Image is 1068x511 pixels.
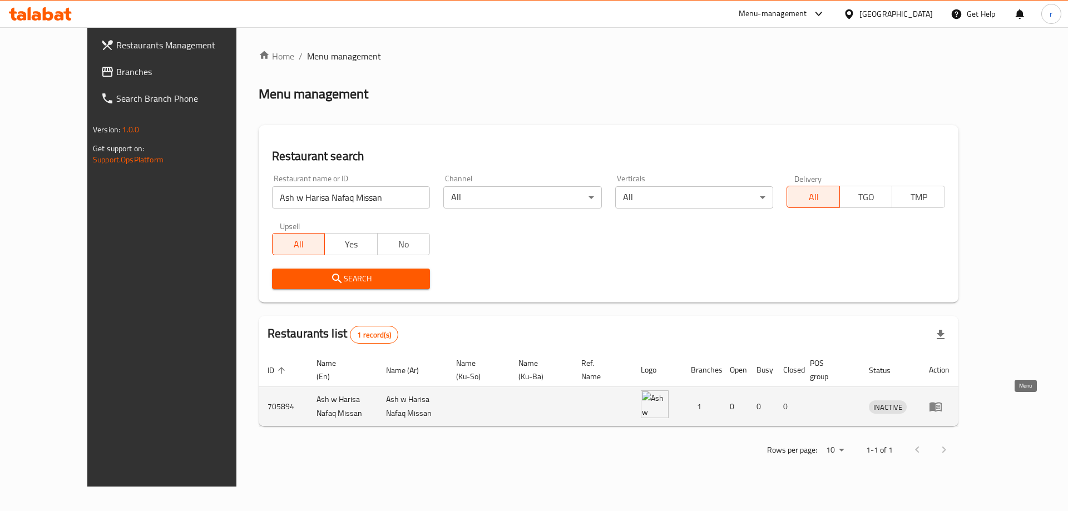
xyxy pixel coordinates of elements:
[927,321,954,348] div: Export file
[869,364,905,377] span: Status
[259,387,308,426] td: 705894
[259,353,958,426] table: enhanced table
[92,58,266,85] a: Branches
[632,353,682,387] th: Logo
[93,141,144,156] span: Get support on:
[866,443,893,457] p: 1-1 of 1
[377,233,431,255] button: No
[443,186,602,209] div: All
[1050,8,1052,20] span: r
[721,387,748,426] td: 0
[277,236,321,252] span: All
[748,353,774,387] th: Busy
[350,326,398,344] div: Total records count
[810,356,847,383] span: POS group
[739,7,807,21] div: Menu-management
[581,356,619,383] span: Ref. Name
[787,186,840,208] button: All
[377,387,447,426] td: Ash w Harisa Nafaq Missan
[92,85,266,112] a: Search Branch Phone
[272,186,431,209] input: Search for restaurant name or ID..
[259,49,958,63] nav: breadcrumb
[892,186,945,208] button: TMP
[767,443,817,457] p: Rows per page:
[307,49,381,63] span: Menu management
[259,85,368,103] h2: Menu management
[116,65,257,78] span: Branches
[308,387,378,426] td: Ash w Harisa Nafaq Missan
[682,387,721,426] td: 1
[897,189,941,205] span: TMP
[859,8,933,20] div: [GEOGRAPHIC_DATA]
[272,233,325,255] button: All
[116,92,257,105] span: Search Branch Phone
[93,122,120,137] span: Version:
[329,236,373,252] span: Yes
[456,356,496,383] span: Name (Ku-So)
[272,269,431,289] button: Search
[839,186,893,208] button: TGO
[122,122,139,137] span: 1.0.0
[518,356,559,383] span: Name (Ku-Ba)
[280,222,300,230] label: Upsell
[386,364,433,377] span: Name (Ar)
[682,353,721,387] th: Branches
[317,356,364,383] span: Name (En)
[324,233,378,255] button: Yes
[794,175,822,182] label: Delivery
[272,148,945,165] h2: Restaurant search
[268,364,289,377] span: ID
[844,189,888,205] span: TGO
[748,387,774,426] td: 0
[116,38,257,52] span: Restaurants Management
[920,353,958,387] th: Action
[869,401,907,414] span: INACTIVE
[93,152,164,167] a: Support.OpsPlatform
[615,186,774,209] div: All
[92,32,266,58] a: Restaurants Management
[721,353,748,387] th: Open
[382,236,426,252] span: No
[281,272,422,286] span: Search
[822,442,848,459] div: Rows per page:
[792,189,835,205] span: All
[268,325,398,344] h2: Restaurants list
[259,49,294,63] a: Home
[774,387,801,426] td: 0
[641,390,669,418] img: Ash w Harisa Nafaq Missan
[299,49,303,63] li: /
[350,330,398,340] span: 1 record(s)
[774,353,801,387] th: Closed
